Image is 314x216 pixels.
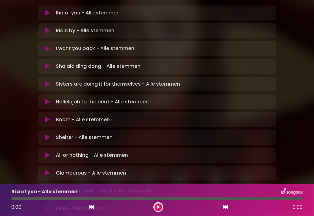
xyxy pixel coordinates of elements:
[56,80,180,88] p: Sisters are doing it for themselves - Alle stemmen
[56,9,120,17] p: Rid of you - Alle stemmen
[281,188,303,196] img: songbox-logo-white.png
[56,152,128,159] p: All or nothing - Alle stemmen
[56,27,114,34] p: Ridin by - Alle stemmen
[293,203,303,211] span: 0:00
[56,134,113,141] p: Shelter - Alle stemmen
[56,116,110,123] p: Boom - Alle stemmen
[56,45,134,52] p: I want you back - Alle stemmen
[56,98,149,106] p: Hallelujah to the beat - Alle stemmen
[11,188,78,195] p: Rid of you - Alle stemmen
[56,63,140,70] p: Shalala ding dong - Alle stemmen
[11,203,21,210] span: 0:00
[56,169,126,177] p: Glamourous - Alle stemmen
